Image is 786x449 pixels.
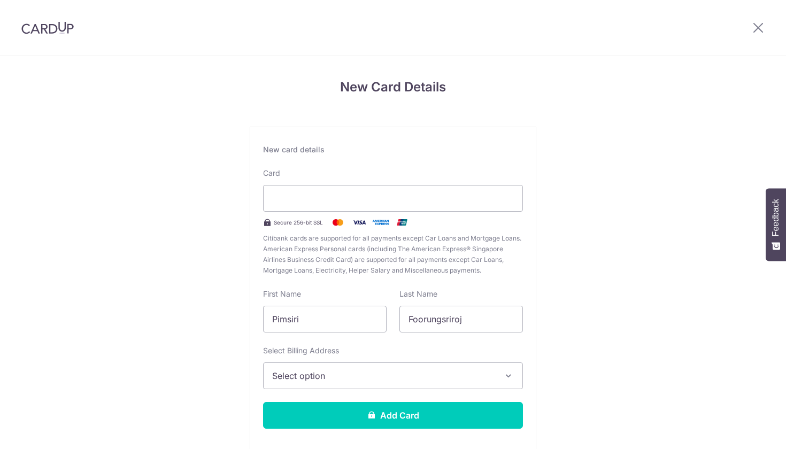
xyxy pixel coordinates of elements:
[272,192,514,205] iframe: Secure card payment input frame
[370,216,391,229] img: .alt.amex
[272,369,495,382] span: Select option
[263,144,523,155] div: New card details
[250,78,536,97] h4: New Card Details
[391,216,413,229] img: .alt.unionpay
[399,306,523,332] input: Cardholder Last Name
[771,199,781,236] span: Feedback
[274,218,323,227] span: Secure 256-bit SSL
[399,289,437,299] label: Last Name
[349,216,370,229] img: Visa
[263,345,339,356] label: Select Billing Address
[21,21,74,34] img: CardUp
[263,306,387,332] input: Cardholder First Name
[263,168,280,179] label: Card
[263,362,523,389] button: Select option
[327,216,349,229] img: Mastercard
[263,289,301,299] label: First Name
[263,233,523,276] span: Citibank cards are supported for all payments except Car Loans and Mortgage Loans. American Expre...
[766,188,786,261] button: Feedback - Show survey
[263,402,523,429] button: Add Card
